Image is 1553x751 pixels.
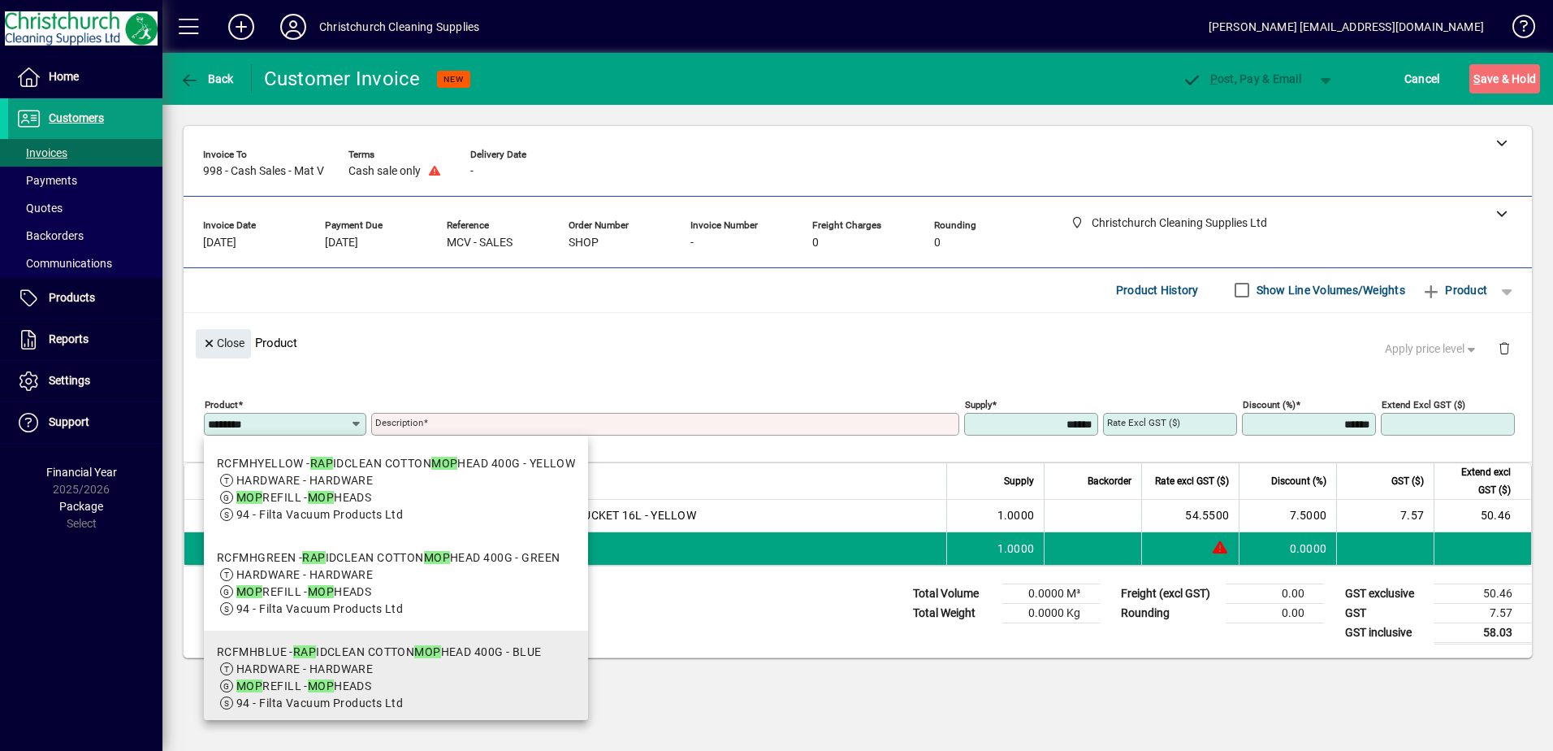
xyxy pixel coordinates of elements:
td: Freight (excl GST) [1113,584,1226,603]
mat-label: Description [375,417,423,428]
span: MCV - SALES [447,237,513,250]
div: RCFMHGREEN - IDCLEAN COTTON HEAD 400G - GREEN [217,549,560,567]
button: Add [215,12,267,41]
button: Product History [1110,276,1205,305]
span: REFILL - HEADS [236,585,371,598]
span: Quotes [16,202,63,215]
span: NEW [443,74,464,85]
div: Customer Invoice [264,66,421,92]
span: REFILL - HEADS [236,491,371,504]
span: Home [49,70,79,83]
td: 7.5000 [1239,500,1336,532]
em: MOP [236,679,262,692]
td: GST exclusive [1337,584,1434,603]
span: Cancel [1404,66,1440,92]
span: S [1473,72,1480,85]
a: Home [8,57,162,98]
span: Communications [16,257,112,270]
span: Extend excl GST ($) [1444,463,1511,499]
em: MOP [431,457,457,470]
span: HARDWARE - HARDWARE [236,662,373,675]
span: Reports [49,332,89,345]
span: Close [202,330,244,357]
button: Close [196,329,251,358]
mat-label: Rate excl GST ($) [1107,417,1180,428]
td: 0.0000 Kg [1002,603,1100,623]
td: 0.0000 [1239,532,1336,565]
div: RCFMHBLUE - IDCLEAN COTTON HEAD 400G - BLUE [217,644,542,661]
span: [DATE] [325,237,358,250]
td: GST inclusive [1337,623,1434,643]
span: 1.0000 [997,507,1035,523]
span: REFILL - HEADS [236,679,371,692]
em: MOP [308,491,334,504]
span: 0 [934,237,941,250]
button: Post, Pay & Email [1174,64,1309,93]
button: Profile [267,12,319,41]
td: 0.00 [1226,584,1324,603]
span: Customers [49,111,104,124]
span: Financial Year [46,466,117,479]
button: Cancel [1400,64,1444,93]
span: Products [49,291,95,304]
span: Product History [1116,277,1199,303]
td: 50.46 [1434,500,1531,532]
span: Apply price level [1385,341,1479,358]
span: Settings [49,374,90,387]
em: RAP [302,551,325,564]
span: 998 - Cash Sales - Mat V [203,165,324,178]
span: Invoices [16,146,67,159]
em: RAP [310,457,333,470]
label: Show Line Volumes/Weights [1253,282,1405,298]
a: Payments [8,167,162,194]
a: Communications [8,250,162,277]
span: 1.0000 [997,540,1035,557]
td: GST [1337,603,1434,623]
span: P [1210,72,1218,85]
a: Backorders [8,222,162,250]
span: Backorder [1088,472,1131,490]
mat-label: Product [205,398,238,410]
em: MOP [308,585,334,598]
span: Package [59,500,103,513]
app-page-header-button: Close [192,336,255,350]
a: Reports [8,319,162,360]
td: 0.00 [1226,603,1324,623]
td: Total Weight [905,603,1002,623]
span: Back [180,72,234,85]
a: Support [8,402,162,443]
mat-label: Extend excl GST ($) [1382,398,1465,410]
span: ost, Pay & Email [1182,72,1301,85]
em: MOP [236,491,262,504]
div: Product [184,313,1532,372]
em: RAP [293,645,316,658]
span: Discount (%) [1271,472,1326,490]
mat-label: Supply [965,398,992,410]
a: Knowledge Base [1500,3,1533,56]
span: RAPIDCLEAN ROLLER WRINGER BUCKET 16L - YELLOW [403,507,696,523]
span: - [470,165,474,178]
span: - [690,237,694,250]
mat-option: RCFMHYELLOW - RAPIDCLEAN COTTON MOP HEAD 400G - YELLOW [204,442,588,536]
a: Invoices [8,139,162,167]
td: 50.46 [1434,584,1532,603]
td: Total Volume [905,584,1002,603]
button: Delete [1485,329,1524,368]
em: MOP [308,679,334,692]
span: Supply [1004,472,1034,490]
a: Products [8,278,162,319]
div: 54.5500 [1152,507,1229,523]
em: MOP [424,551,450,564]
em: MOP [236,585,262,598]
span: HARDWARE - HARDWARE [236,568,373,581]
mat-label: Discount (%) [1243,398,1296,410]
app-page-header-button: Delete [1485,341,1524,355]
div: [PERSON_NAME] [EMAIL_ADDRESS][DOMAIN_NAME] [1209,14,1484,40]
span: 94 - Filta Vacuum Products Ltd [236,602,403,615]
span: ave & Hold [1473,66,1536,92]
span: 0 [812,237,819,250]
td: Rounding [1113,603,1226,623]
em: MOP [414,645,440,658]
span: 94 - Filta Vacuum Products Ltd [236,508,403,521]
a: Quotes [8,194,162,222]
